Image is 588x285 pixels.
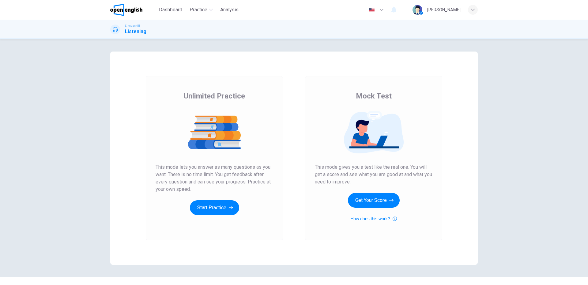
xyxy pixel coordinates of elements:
[125,28,146,35] h1: Listening
[315,164,432,186] span: This mode gives you a test like the real one. You will get a score and see what you are good at a...
[156,164,273,193] span: This mode lets you answer as many questions as you want. There is no time limit. You get feedback...
[350,215,397,222] button: How does this work?
[187,4,215,15] button: Practice
[184,91,245,101] span: Unlimited Practice
[348,193,400,208] button: Get Your Score
[159,6,182,13] span: Dashboard
[125,24,140,28] span: Linguaskill
[156,4,185,15] button: Dashboard
[356,91,392,101] span: Mock Test
[218,4,241,15] button: Analysis
[110,4,142,16] img: OpenEnglish logo
[368,8,375,12] img: en
[220,6,239,13] span: Analysis
[190,200,239,215] button: Start Practice
[110,4,156,16] a: OpenEnglish logo
[427,6,461,13] div: [PERSON_NAME]
[190,6,207,13] span: Practice
[413,5,422,15] img: Profile picture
